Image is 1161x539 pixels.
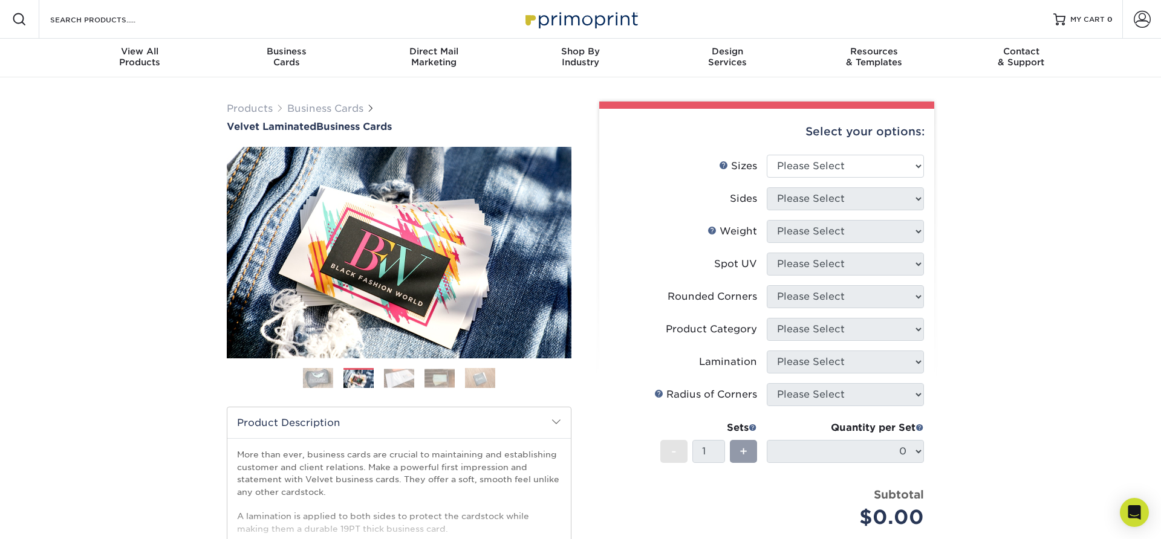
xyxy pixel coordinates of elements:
img: Primoprint [520,6,641,32]
img: Business Cards 02 [343,370,374,389]
input: SEARCH PRODUCTS..... [49,12,167,27]
div: Open Intercom Messenger [1120,498,1149,527]
span: Business [213,46,360,57]
div: $0.00 [776,503,924,532]
iframe: Google Customer Reviews [3,502,103,535]
div: Sides [730,192,757,206]
span: Contact [948,46,1094,57]
img: Business Cards 03 [384,369,414,387]
div: Weight [707,224,757,239]
span: Velvet Laminated [227,121,316,132]
img: Velvet Laminated 02 [227,147,571,358]
span: + [740,442,747,460]
div: Rounded Corners [668,289,757,304]
div: Services [654,46,801,68]
div: Product Category [666,322,757,337]
span: Direct Mail [360,46,507,57]
img: Business Cards 01 [303,363,333,393]
span: MY CART [1070,15,1105,25]
span: 0 [1107,15,1113,24]
strong: Subtotal [874,488,924,501]
div: Cards [213,46,360,68]
img: Business Cards 04 [424,369,455,387]
a: DesignServices [654,39,801,77]
div: & Support [948,46,1094,68]
span: Resources [801,46,948,57]
span: View All [67,46,213,57]
div: Marketing [360,46,507,68]
div: Sizes [719,159,757,173]
div: Radius of Corners [654,387,757,402]
div: Select your options: [609,109,925,155]
div: & Templates [801,46,948,68]
div: Products [67,46,213,68]
div: Industry [507,46,654,68]
span: Design [654,46,801,57]
a: Products [227,103,273,114]
a: Contact& Support [948,39,1094,77]
h2: Product Description [227,407,571,438]
div: Quantity per Set [767,421,924,435]
span: - [671,442,677,460]
img: Business Cards 05 [465,367,495,389]
span: Shop By [507,46,654,57]
div: Spot UV [714,257,757,271]
a: View AllProducts [67,39,213,77]
a: Direct MailMarketing [360,39,507,77]
div: Sets [660,421,757,435]
div: Lamination [699,355,757,369]
a: Resources& Templates [801,39,948,77]
a: Velvet LaminatedBusiness Cards [227,121,571,132]
a: BusinessCards [213,39,360,77]
a: Shop ByIndustry [507,39,654,77]
h1: Business Cards [227,121,571,132]
a: Business Cards [287,103,363,114]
